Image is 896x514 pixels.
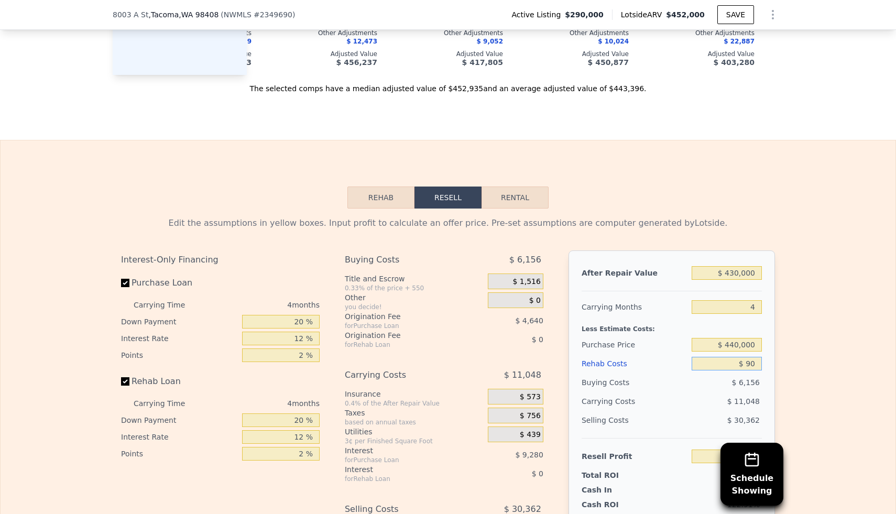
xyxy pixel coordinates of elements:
[582,373,687,392] div: Buying Costs
[345,408,484,418] div: Taxes
[582,411,687,430] div: Selling Costs
[509,250,541,269] span: $ 6,156
[179,10,218,19] span: , WA 98408
[345,475,462,483] div: for Rehab Loan
[717,5,754,24] button: SAVE
[336,58,377,67] span: $ 456,237
[121,279,129,287] input: Purchase Loan
[121,313,238,330] div: Down Payment
[224,10,252,19] span: NWMLS
[347,187,414,209] button: Rehab
[345,311,462,322] div: Origination Fee
[345,456,462,464] div: for Purchase Loan
[598,38,629,45] span: $ 10,024
[221,9,295,20] div: ( )
[148,9,218,20] span: , Tacoma
[588,58,629,67] span: $ 450,877
[345,322,462,330] div: for Purchase Loan
[345,399,484,408] div: 0.4% of the After Repair Value
[268,50,377,58] div: Adjusted Value
[520,411,541,421] span: $ 756
[394,29,503,37] div: Other Adjustments
[582,470,647,480] div: Total ROI
[345,284,484,292] div: 0.33% of the price + 550
[462,58,503,67] span: $ 417,805
[345,303,484,311] div: you decide!
[532,335,543,344] span: $ 0
[482,187,549,209] button: Rental
[345,274,484,284] div: Title and Escrow
[121,347,238,364] div: Points
[646,50,755,58] div: Adjusted Value
[771,50,880,58] div: Adjusted Value
[582,335,687,354] div: Purchase Price
[121,372,238,391] label: Rehab Loan
[414,187,482,209] button: Resell
[582,298,687,316] div: Carrying Months
[582,264,687,282] div: After Repair Value
[515,451,543,459] span: $ 9,280
[345,464,462,475] div: Interest
[727,416,760,424] span: $ 30,362
[121,250,320,269] div: Interest-Only Financing
[134,297,202,313] div: Carrying Time
[345,341,462,349] div: for Rehab Loan
[714,58,755,67] span: $ 403,280
[134,395,202,412] div: Carrying Time
[345,292,484,303] div: Other
[512,277,540,287] span: $ 1,516
[121,445,238,462] div: Points
[113,9,148,20] span: 8003 A St
[520,50,629,58] div: Adjusted Value
[582,316,762,335] div: Less Estimate Costs:
[727,397,760,406] span: $ 11,048
[345,366,462,385] div: Carrying Costs
[345,437,484,445] div: 3¢ per Finished Square Foot
[346,38,377,45] span: $ 12,473
[720,443,783,506] button: ScheduleShowing
[646,29,755,37] div: Other Adjustments
[254,10,292,19] span: # 2349690
[520,392,541,402] span: $ 573
[532,469,543,478] span: $ 0
[345,389,484,399] div: Insurance
[771,29,880,37] div: Other Adjustments
[477,38,503,45] span: $ 9,052
[121,429,238,445] div: Interest Rate
[121,412,238,429] div: Down Payment
[511,9,565,20] span: Active Listing
[345,445,462,456] div: Interest
[345,418,484,426] div: based on annual taxes
[121,330,238,347] div: Interest Rate
[582,354,687,373] div: Rehab Costs
[206,395,320,412] div: 4 months
[520,29,629,37] div: Other Adjustments
[515,316,543,325] span: $ 4,640
[345,426,484,437] div: Utilities
[582,392,647,411] div: Carrying Costs
[520,430,541,440] span: $ 439
[394,50,503,58] div: Adjusted Value
[206,297,320,313] div: 4 months
[582,447,687,466] div: Resell Profit
[621,9,666,20] span: Lotside ARV
[121,217,775,229] div: Edit the assumptions in yellow boxes. Input profit to calculate an offer price. Pre-set assumptio...
[113,75,783,94] div: The selected comps have a median adjusted value of $452,935 and an average adjusted value of $443...
[504,366,541,385] span: $ 11,048
[732,378,760,387] span: $ 6,156
[582,499,657,510] div: Cash ROI
[121,377,129,386] input: Rehab Loan
[529,296,541,305] span: $ 0
[121,274,238,292] label: Purchase Loan
[565,9,604,20] span: $290,000
[724,38,755,45] span: $ 22,887
[666,10,705,19] span: $452,000
[762,4,783,25] button: Show Options
[268,29,377,37] div: Other Adjustments
[582,485,647,495] div: Cash In
[345,250,462,269] div: Buying Costs
[345,330,462,341] div: Origination Fee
